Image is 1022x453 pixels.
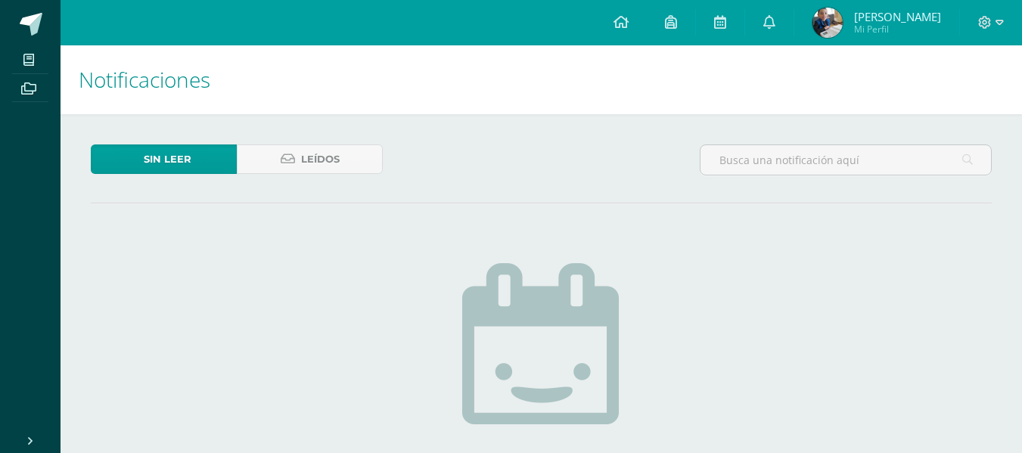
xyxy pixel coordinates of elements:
[854,9,941,24] span: [PERSON_NAME]
[79,65,210,94] span: Notificaciones
[301,145,340,173] span: Leídos
[812,8,843,38] img: 95e1fc5586ecc87fd63817d2479861d1.png
[91,144,237,174] a: Sin leer
[144,145,191,173] span: Sin leer
[854,23,941,36] span: Mi Perfil
[237,144,383,174] a: Leídos
[700,145,991,175] input: Busca una notificación aquí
